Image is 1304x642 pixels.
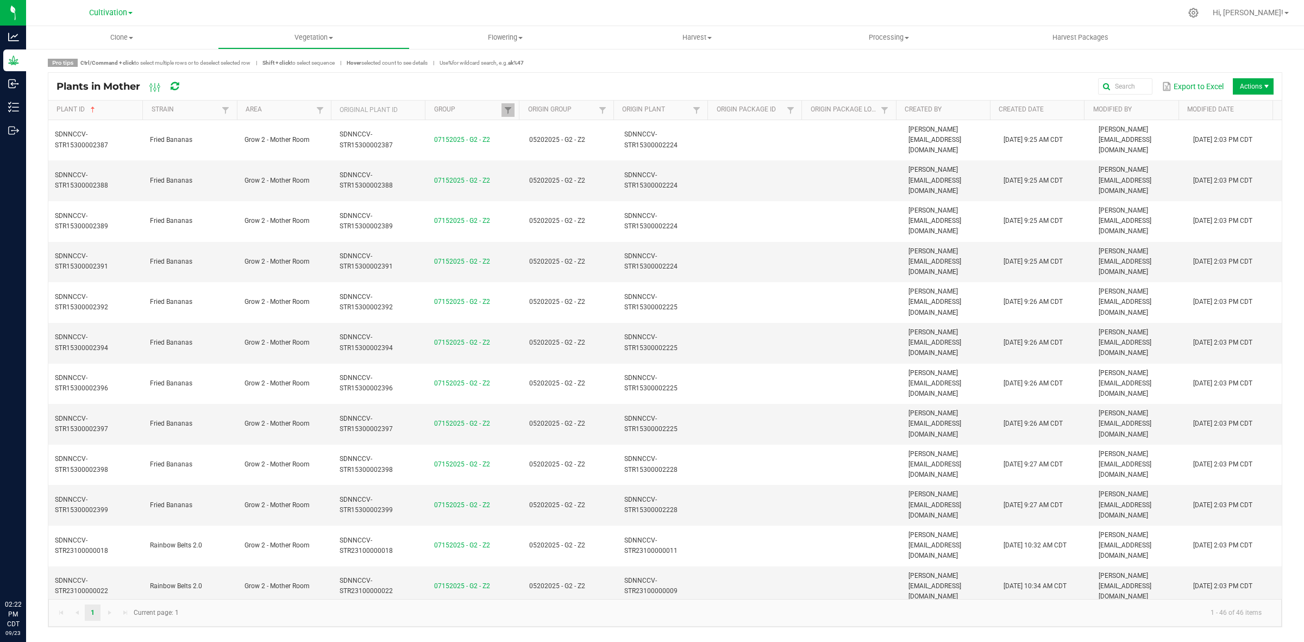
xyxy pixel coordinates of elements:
[1004,298,1063,306] span: [DATE] 9:26 AM CDT
[434,420,490,427] a: 07152025 - G2 - Z2
[999,105,1080,114] a: Created DateSortable
[150,339,192,346] span: Fried Bananas
[624,415,678,433] span: SDNNCCV-STR15300002225
[8,102,19,113] inline-svg: Inventory
[1099,288,1151,316] span: [PERSON_NAME][EMAIL_ADDRESS][DOMAIN_NAME]
[1099,207,1151,235] span: [PERSON_NAME][EMAIL_ADDRESS][DOMAIN_NAME]
[8,125,19,136] inline-svg: Outbound
[1099,450,1151,478] span: [PERSON_NAME][EMAIL_ADDRESS][DOMAIN_NAME]
[434,217,490,225] a: 07152025 - G2 - Z2
[1193,298,1252,306] span: [DATE] 2:03 PM CDT
[1004,177,1063,184] span: [DATE] 9:25 AM CDT
[529,460,585,468] span: 05202025 - G2 - Z2
[624,252,678,270] span: SDNNCCV-STR15300002224
[1193,501,1252,509] span: [DATE] 2:03 PM CDT
[250,59,262,67] span: |
[410,33,601,42] span: Flowering
[1193,541,1252,549] span: [DATE] 2:03 PM CDT
[32,553,45,566] iframe: Resource center unread badge
[434,460,490,468] a: 07152025 - G2 - Z2
[1099,126,1151,154] span: [PERSON_NAME][EMAIL_ADDRESS][DOMAIN_NAME]
[1193,217,1252,225] span: [DATE] 2:03 PM CDT
[596,103,609,117] a: Filter
[26,33,218,42] span: Clone
[908,369,961,397] span: [PERSON_NAME][EMAIL_ADDRESS][DOMAIN_NAME]
[529,420,585,427] span: 05202025 - G2 - Z2
[55,171,108,189] span: SDNNCCV-STR15300002388
[1004,136,1063,144] span: [DATE] 9:25 AM CDT
[55,577,108,595] span: SDNNCCV-STR23100000022
[244,501,310,509] span: Grow 2 - Mother Room
[244,420,310,427] span: Grow 2 - Mother Room
[434,379,490,387] a: 07152025 - G2 - Z2
[624,130,678,148] span: SDNNCCV-STR15300002224
[57,77,198,96] div: Plants in Mother
[811,105,879,114] a: Origin Package Lot NumberSortable
[501,103,515,117] a: Filter
[1098,78,1152,95] input: Search
[529,379,585,387] span: 05202025 - G2 - Z2
[1099,369,1151,397] span: [PERSON_NAME][EMAIL_ADDRESS][DOMAIN_NAME]
[244,460,310,468] span: Grow 2 - Mother Room
[624,577,678,595] span: SDNNCCV-STR23100000009
[434,339,490,346] a: 07152025 - G2 - Z2
[55,415,108,433] span: SDNNCCV-STR15300002397
[624,374,678,392] span: SDNNCCV-STR15300002225
[793,26,985,49] a: Processing
[150,420,192,427] span: Fried Bananas
[528,105,596,114] a: Origin GroupSortable
[1004,501,1063,509] span: [DATE] 9:27 AM CDT
[908,490,961,519] span: [PERSON_NAME][EMAIL_ADDRESS][DOMAIN_NAME]
[218,33,409,42] span: Vegetation
[434,258,490,265] a: 07152025 - G2 - Z2
[150,217,192,225] span: Fried Bananas
[150,582,202,590] span: Rainbow Belts 2.0
[340,496,393,514] span: SDNNCCV-STR15300002399
[55,496,108,514] span: SDNNCCV-STR15300002399
[57,105,139,114] a: Plant IDSortable
[1193,582,1252,590] span: [DATE] 2:03 PM CDT
[908,288,961,316] span: [PERSON_NAME][EMAIL_ADDRESS][DOMAIN_NAME]
[1038,33,1123,42] span: Harvest Packages
[340,333,393,351] span: SDNNCCV-STR15300002394
[262,60,291,66] strong: Shift + click
[428,59,440,67] span: |
[793,33,984,42] span: Processing
[434,582,490,590] a: 07152025 - G2 - Z2
[11,555,43,588] iframe: Resource center
[55,252,108,270] span: SDNNCCV-STR15300002391
[340,130,393,148] span: SDNNCCV-STR15300002387
[717,105,785,114] a: Origin Package IDSortable
[1193,177,1252,184] span: [DATE] 2:03 PM CDT
[1004,460,1063,468] span: [DATE] 9:27 AM CDT
[1004,379,1063,387] span: [DATE] 9:26 AM CDT
[1099,166,1151,194] span: [PERSON_NAME][EMAIL_ADDRESS][DOMAIN_NAME]
[908,166,961,194] span: [PERSON_NAME][EMAIL_ADDRESS][DOMAIN_NAME]
[55,293,108,311] span: SDNNCCV-STR15300002392
[434,105,502,114] a: GroupSortable
[529,136,585,144] span: 05202025 - G2 - Z2
[335,59,347,67] span: |
[150,177,192,184] span: Fried Bananas
[1193,460,1252,468] span: [DATE] 2:03 PM CDT
[529,258,585,265] span: 05202025 - G2 - Z2
[347,60,428,66] span: selected count to see details
[508,60,524,66] strong: ak%47
[1093,105,1175,114] a: Modified BySortable
[150,460,192,468] span: Fried Bananas
[529,339,585,346] span: 05202025 - G2 - Z2
[89,105,97,114] span: Sortable
[434,136,490,144] a: 07152025 - G2 - Z2
[80,60,134,66] strong: Ctrl/Command + click
[48,59,78,67] span: Pro tips
[529,177,585,184] span: 05202025 - G2 - Z2
[5,629,21,637] p: 09/23
[55,212,108,230] span: SDNNCCV-STR15300002389
[624,496,678,514] span: SDNNCCV-STR15300002228
[434,541,490,549] a: 07152025 - G2 - Z2
[340,212,393,230] span: SDNNCCV-STR15300002389
[1193,379,1252,387] span: [DATE] 2:03 PM CDT
[905,105,986,114] a: Created BySortable
[219,103,232,117] a: Filter
[908,572,961,600] span: [PERSON_NAME][EMAIL_ADDRESS][DOMAIN_NAME]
